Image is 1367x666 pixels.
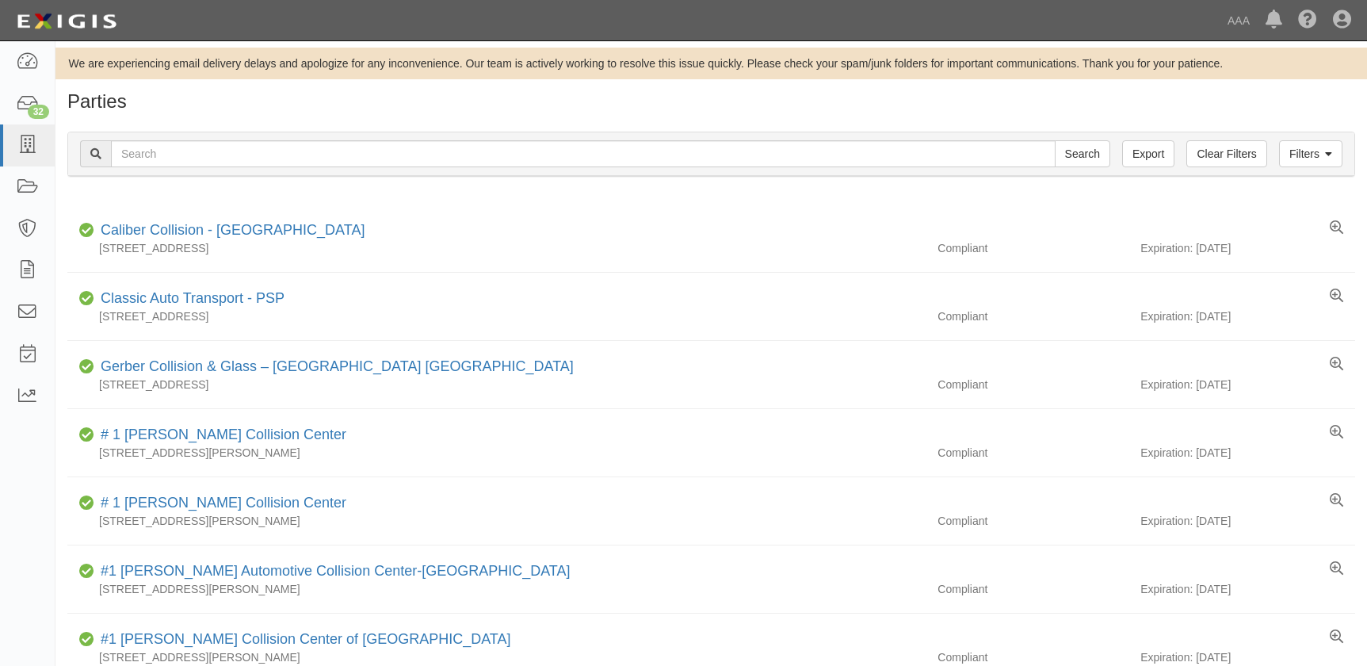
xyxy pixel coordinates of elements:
h1: Parties [67,91,1355,112]
i: Compliant [79,225,94,236]
div: Caliber Collision - Gainesville [94,220,365,241]
a: Export [1122,140,1174,167]
a: View results summary [1330,220,1343,236]
div: Expiration: [DATE] [1140,377,1355,392]
a: Filters [1279,140,1342,167]
div: [STREET_ADDRESS] [67,377,926,392]
a: Caliber Collision - [GEOGRAPHIC_DATA] [101,222,365,238]
i: Compliant [79,293,94,304]
div: Compliant [926,513,1140,529]
input: Search [111,140,1056,167]
i: Compliant [79,498,94,509]
a: Classic Auto Transport - PSP [101,290,284,306]
a: #1 [PERSON_NAME] Collision Center of [GEOGRAPHIC_DATA] [101,631,511,647]
div: [STREET_ADDRESS][PERSON_NAME] [67,513,926,529]
a: AAA [1220,5,1258,36]
input: Search [1055,140,1110,167]
div: #1 Cochran Automotive Collision Center-Monroeville [94,561,571,582]
a: View results summary [1330,493,1343,509]
div: Expiration: [DATE] [1140,513,1355,529]
div: Expiration: [DATE] [1140,445,1355,461]
div: #1 Cochran Collision Center of Greensburg [94,630,511,650]
div: [STREET_ADDRESS][PERSON_NAME] [67,445,926,461]
div: [STREET_ADDRESS] [67,240,926,256]
div: # 1 Cochran Collision Center [94,425,346,446]
div: We are experiencing email delivery delays and apologize for any inconvenience. Our team is active... [55,55,1367,71]
div: Compliant [926,445,1140,461]
div: [STREET_ADDRESS] [67,308,926,324]
div: Compliant [926,308,1140,324]
img: logo-5460c22ac91f19d4615b14bd174203de0afe785f0fc80cf4dbbc73dc1793850b.png [12,7,121,36]
div: 32 [28,105,49,119]
a: View results summary [1330,357,1343,373]
a: Clear Filters [1186,140,1266,167]
div: Gerber Collision & Glass – Houston Brighton [94,357,574,377]
i: Help Center - Complianz [1298,11,1317,30]
i: Compliant [79,430,94,441]
div: [STREET_ADDRESS][PERSON_NAME] [67,649,926,665]
div: [STREET_ADDRESS][PERSON_NAME] [67,581,926,597]
i: Compliant [79,634,94,645]
div: Expiration: [DATE] [1140,649,1355,665]
div: Expiration: [DATE] [1140,308,1355,324]
a: View results summary [1330,425,1343,441]
a: Gerber Collision & Glass – [GEOGRAPHIC_DATA] [GEOGRAPHIC_DATA] [101,358,574,374]
i: Compliant [79,566,94,577]
a: View results summary [1330,289,1343,304]
div: Expiration: [DATE] [1140,581,1355,597]
a: View results summary [1330,561,1343,577]
a: View results summary [1330,630,1343,645]
div: Expiration: [DATE] [1140,240,1355,256]
i: Compliant [79,362,94,373]
a: # 1 [PERSON_NAME] Collision Center [101,495,346,511]
a: #1 [PERSON_NAME] Automotive Collision Center-[GEOGRAPHIC_DATA] [101,563,571,579]
a: # 1 [PERSON_NAME] Collision Center [101,427,346,442]
div: Compliant [926,240,1140,256]
div: # 1 Cochran Collision Center [94,493,346,514]
div: Compliant [926,581,1140,597]
div: Classic Auto Transport - PSP [94,289,284,309]
div: Compliant [926,377,1140,392]
div: Compliant [926,649,1140,665]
